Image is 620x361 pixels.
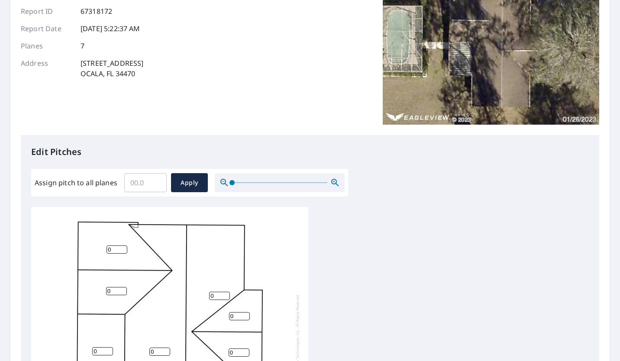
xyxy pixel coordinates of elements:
[178,177,201,188] span: Apply
[21,58,73,79] p: Address
[81,58,143,79] p: [STREET_ADDRESS] OCALA, FL 34470
[81,6,112,16] p: 67318172
[21,23,73,34] p: Report Date
[171,173,208,192] button: Apply
[81,23,140,34] p: [DATE] 5:22:37 AM
[21,6,73,16] p: Report ID
[35,177,117,188] label: Assign pitch to all planes
[21,41,73,51] p: Planes
[124,171,167,195] input: 00.0
[31,145,589,158] p: Edit Pitches
[81,41,84,51] p: 7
